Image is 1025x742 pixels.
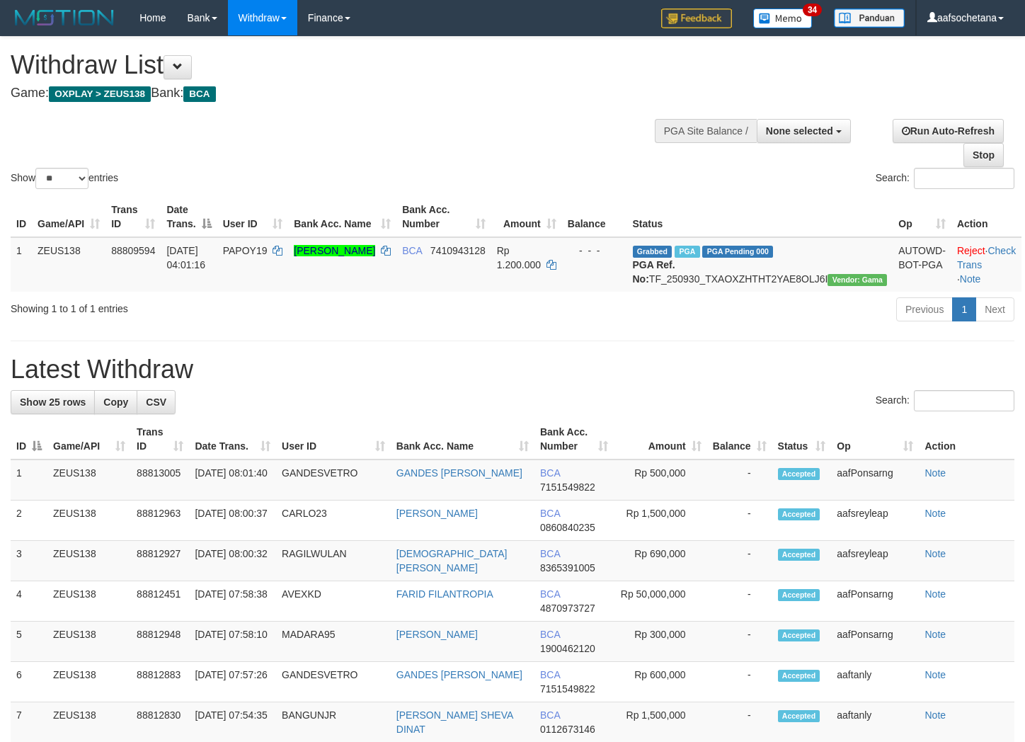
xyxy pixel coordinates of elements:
[11,51,669,79] h1: Withdraw List
[778,629,820,641] span: Accepted
[11,296,416,316] div: Showing 1 to 1 of 1 entries
[540,548,560,559] span: BCA
[924,709,946,721] a: Note
[189,662,276,702] td: [DATE] 07:57:26
[707,622,772,662] td: -
[924,588,946,600] a: Note
[675,246,699,258] span: Marked by aaftanly
[831,662,919,702] td: aaftanly
[957,245,1016,270] a: Check Trans
[491,197,562,237] th: Amount: activate to sort column ascending
[924,669,946,680] a: Note
[497,245,541,270] span: Rp 1.200.000
[778,549,820,561] span: Accepted
[540,481,595,493] span: Copy 7151549822 to clipboard
[11,86,669,101] h4: Game: Bank:
[276,541,391,581] td: RAGILWULAN
[702,246,773,258] span: PGA Pending
[614,501,706,541] td: Rp 1,500,000
[294,245,375,256] a: [PERSON_NAME]
[396,548,508,573] a: [DEMOGRAPHIC_DATA][PERSON_NAME]
[540,522,595,533] span: Copy 0860840235 to clipboard
[131,662,189,702] td: 88812883
[131,501,189,541] td: 88812963
[11,581,47,622] td: 4
[161,197,217,237] th: Date Trans.: activate to sort column descending
[766,125,833,137] span: None selected
[707,581,772,622] td: -
[707,501,772,541] td: -
[189,581,276,622] td: [DATE] 07:58:38
[540,683,595,695] span: Copy 7151549822 to clipboard
[893,119,1004,143] a: Run Auto-Refresh
[540,669,560,680] span: BCA
[876,390,1014,411] label: Search:
[396,197,491,237] th: Bank Acc. Number: activate to sort column ascending
[396,467,522,479] a: GANDES [PERSON_NAME]
[924,629,946,640] a: Note
[960,273,981,285] a: Note
[391,419,534,460] th: Bank Acc. Name: activate to sort column ascending
[11,541,47,581] td: 3
[105,197,161,237] th: Trans ID: activate to sort column ascending
[276,501,391,541] td: CARLO23
[540,709,560,721] span: BCA
[11,7,118,28] img: MOTION_logo.png
[47,622,131,662] td: ZEUS138
[166,245,205,270] span: [DATE] 04:01:16
[963,143,1004,167] a: Stop
[111,245,155,256] span: 88809594
[975,297,1014,321] a: Next
[11,419,47,460] th: ID: activate to sort column descending
[11,197,32,237] th: ID
[540,724,595,735] span: Copy 0112673146 to clipboard
[952,297,976,321] a: 1
[772,419,832,460] th: Status: activate to sort column ascending
[540,603,595,614] span: Copy 4870973727 to clipboard
[189,622,276,662] td: [DATE] 07:58:10
[540,508,560,519] span: BCA
[276,622,391,662] td: MADARA95
[183,86,215,102] span: BCA
[430,245,486,256] span: Copy 7410943128 to clipboard
[540,629,560,640] span: BCA
[276,581,391,622] td: AVEXKD
[189,501,276,541] td: [DATE] 08:00:37
[919,419,1014,460] th: Action
[540,467,560,479] span: BCA
[131,541,189,581] td: 88812927
[914,168,1014,189] input: Search:
[803,4,822,16] span: 34
[276,662,391,702] td: GANDESVETRO
[189,541,276,581] td: [DATE] 08:00:32
[11,168,118,189] label: Show entries
[540,643,595,654] span: Copy 1900462120 to clipboard
[11,390,95,414] a: Show 25 rows
[893,197,951,237] th: Op: activate to sort column ascending
[137,390,176,414] a: CSV
[778,710,820,722] span: Accepted
[778,468,820,480] span: Accepted
[614,460,706,501] td: Rp 500,000
[831,419,919,460] th: Op: activate to sort column ascending
[876,168,1014,189] label: Search:
[562,197,627,237] th: Balance
[20,396,86,408] span: Show 25 rows
[627,197,893,237] th: Status
[951,197,1021,237] th: Action
[753,8,813,28] img: Button%20Memo.svg
[47,419,131,460] th: Game/API: activate to sort column ascending
[11,355,1014,384] h1: Latest Withdraw
[47,541,131,581] td: ZEUS138
[627,237,893,292] td: TF_250930_TXAOXZHTHT2YAE8OLJ6I
[32,237,105,292] td: ZEUS138
[831,501,919,541] td: aafsreyleap
[131,622,189,662] td: 88812948
[189,419,276,460] th: Date Trans.: activate to sort column ascending
[896,297,953,321] a: Previous
[35,168,88,189] select: Showentries
[11,501,47,541] td: 2
[49,86,151,102] span: OXPLAY > ZEUS138
[402,245,422,256] span: BCA
[47,460,131,501] td: ZEUS138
